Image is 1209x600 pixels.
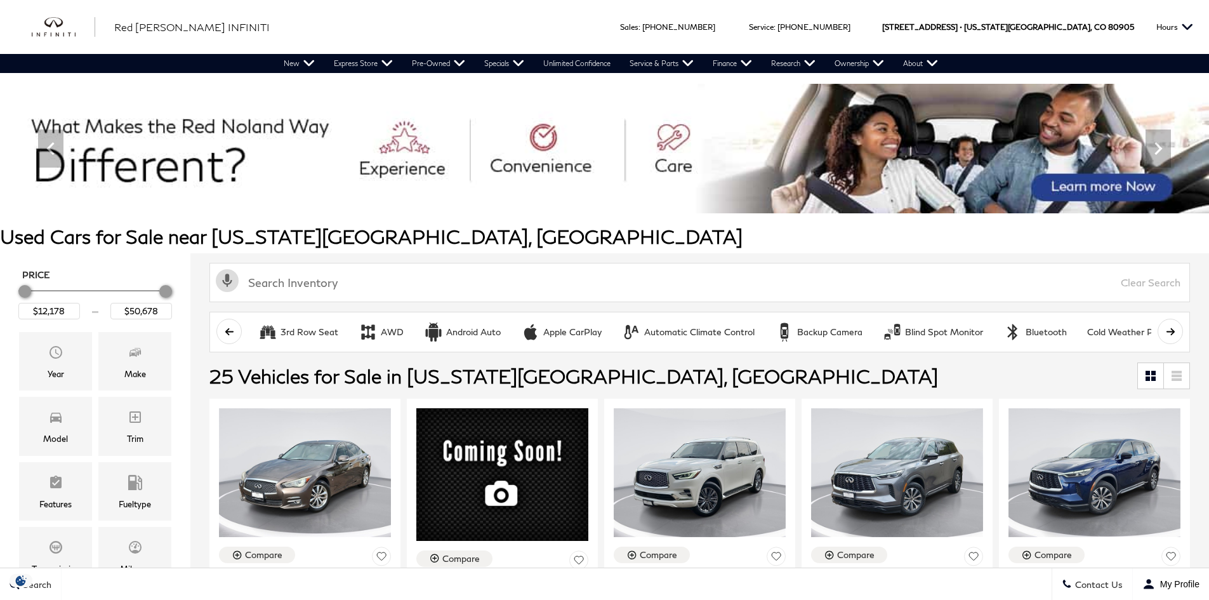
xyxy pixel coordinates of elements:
[1146,130,1171,168] div: Next
[417,319,508,345] button: Android AutoAndroid Auto
[614,547,690,563] button: Compare Vehicle
[19,397,92,455] div: ModelModel
[1133,568,1209,600] button: Open user profile menu
[876,319,990,345] button: Blind Spot MonitorBlind Spot Monitor
[1008,547,1085,563] button: Compare Vehicle
[324,54,402,73] a: Express Store
[219,547,295,563] button: Compare Vehicle
[18,303,80,319] input: Minimum
[620,22,638,32] span: Sales
[622,323,641,342] div: Automatic Climate Control
[6,574,36,587] img: Opt-Out Icon
[1161,547,1180,570] button: Save Vehicle
[22,269,168,281] h5: Price
[209,364,938,387] span: 25 Vehicles for Sale in [US_STATE][GEOGRAPHIC_DATA], [GEOGRAPHIC_DATA]
[216,319,242,344] button: scroll left
[19,332,92,390] div: YearYear
[614,408,786,537] img: 2022 INFINITI QX80 LUXE
[1072,579,1123,590] span: Contact Us
[749,22,774,32] span: Service
[894,54,948,73] a: About
[124,367,146,381] div: Make
[1003,323,1022,342] div: Bluetooth
[640,549,677,561] div: Compare
[615,319,762,345] button: Automatic Climate ControlAutomatic Climate Control
[48,472,63,497] span: Features
[590,190,602,203] span: Go to slide 2
[119,497,151,511] div: Fueltype
[416,550,492,567] button: Compare Vehicle
[114,21,270,33] span: Red [PERSON_NAME] INFINITI
[98,397,171,455] div: TrimTrim
[1158,319,1183,344] button: scroll right
[32,17,95,37] a: infiniti
[159,285,172,298] div: Maximum Price
[442,553,480,564] div: Compare
[381,326,404,338] div: AWD
[20,579,51,590] span: Search
[120,562,150,576] div: Mileage
[514,319,609,345] button: Apple CarPlayApple CarPlay
[372,547,391,570] button: Save Vehicle
[251,319,345,345] button: 3rd Row Seat3rd Row Seat
[114,20,270,35] a: Red [PERSON_NAME] INFINITI
[642,22,715,32] a: [PHONE_NUMBER]
[475,54,534,73] a: Specials
[274,54,324,73] a: New
[19,462,92,521] div: FeaturesFeatures
[762,54,825,73] a: Research
[607,190,620,203] span: Go to slide 3
[245,549,282,561] div: Compare
[569,550,588,574] button: Save Vehicle
[964,547,983,570] button: Save Vehicle
[811,408,983,537] img: 2025 INFINITI QX60 PURE
[98,527,171,585] div: MileageMileage
[48,406,63,432] span: Model
[128,342,143,367] span: Make
[768,319,869,345] button: Backup CameraBackup Camera
[98,332,171,390] div: MakeMake
[882,22,1134,32] a: [STREET_ADDRESS] • [US_STATE][GEOGRAPHIC_DATA], CO 80905
[777,22,850,32] a: [PHONE_NUMBER]
[43,432,68,446] div: Model
[572,190,585,203] span: Go to slide 1
[996,319,1074,345] button: BluetoothBluetooth
[534,54,620,73] a: Unlimited Confidence
[1026,326,1067,338] div: Bluetooth
[811,547,887,563] button: Compare Vehicle
[1087,326,1182,338] div: Cold Weather Package
[127,432,143,446] div: Trim
[1155,579,1199,589] span: My Profile
[48,367,64,381] div: Year
[825,54,894,73] a: Ownership
[128,537,143,562] span: Mileage
[209,263,1190,302] input: Search Inventory
[48,537,63,562] span: Transmission
[905,326,983,338] div: Blind Spot Monitor
[19,527,92,585] div: TransmissionTransmission
[767,547,786,570] button: Save Vehicle
[32,17,95,37] img: INFINITI
[620,54,703,73] a: Service & Parts
[1008,408,1180,537] img: 2025 INFINITI QX60 PURE
[359,323,378,342] div: AWD
[38,130,63,168] div: Previous
[216,269,239,292] svg: Click to toggle on voice search
[18,285,31,298] div: Minimum Price
[644,326,755,338] div: Automatic Climate Control
[1080,319,1189,345] button: Cold Weather Package
[352,319,411,345] button: AWDAWD
[424,323,443,342] div: Android Auto
[703,54,762,73] a: Finance
[48,342,63,367] span: Year
[521,323,540,342] div: Apple CarPlay
[837,549,875,561] div: Compare
[18,281,172,319] div: Price
[775,323,794,342] div: Backup Camera
[32,562,80,576] div: Transmission
[638,22,640,32] span: :
[128,472,143,497] span: Fueltype
[219,408,391,537] img: 2014 INFINITI Q50 Premium
[774,22,776,32] span: :
[402,54,475,73] a: Pre-Owned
